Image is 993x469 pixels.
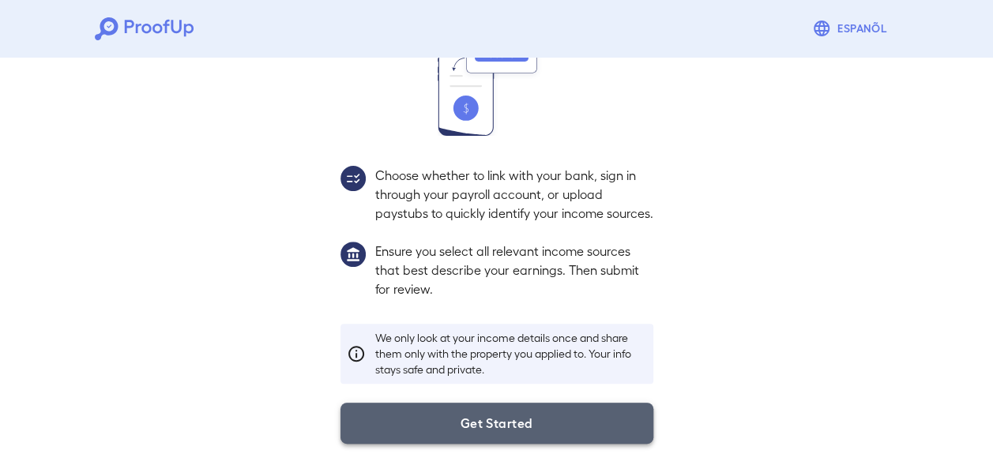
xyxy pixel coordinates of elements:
p: Choose whether to link with your bank, sign in through your payroll account, or upload paystubs t... [375,166,653,223]
img: group1.svg [340,242,366,267]
p: We only look at your income details once and share them only with the property you applied to. Yo... [375,330,647,377]
img: transfer_money.svg [438,22,556,136]
button: Get Started [340,403,653,444]
p: Ensure you select all relevant income sources that best describe your earnings. Then submit for r... [375,242,653,298]
img: group2.svg [340,166,366,191]
button: Espanõl [806,13,898,44]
